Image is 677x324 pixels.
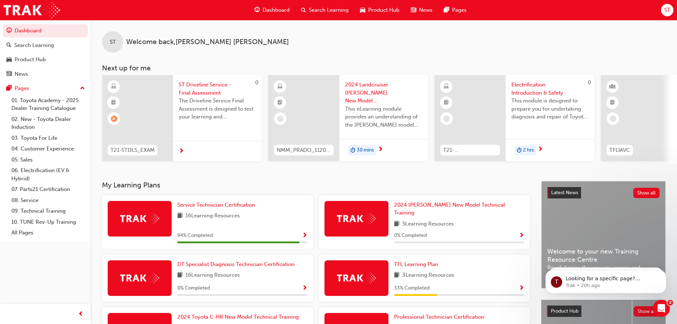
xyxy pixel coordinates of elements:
[254,6,260,15] span: guage-icon
[357,146,374,154] span: 30 mins
[511,81,589,97] span: Electrification Introduction & Safety
[177,232,213,240] span: 94 % Completed
[302,284,307,293] button: Show Progress
[3,39,88,52] a: Search Learning
[394,220,399,229] span: book-icon
[9,217,88,228] a: 10. TUNE Rev-Up Training
[452,6,467,14] span: Pages
[15,70,28,78] div: News
[511,97,589,121] span: This module is designed to prepare you for undertaking diagnosis and repair of Toyota & Lexus Ele...
[111,82,116,91] span: learningResourceType_ELEARNING-icon
[3,23,88,82] button: DashboardSearch LearningProduct HubNews
[667,300,673,306] span: 2
[91,64,677,72] h3: Next up for me
[177,284,210,292] span: 0 % Completed
[444,6,449,15] span: pages-icon
[411,6,416,15] span: news-icon
[102,181,530,189] h3: My Learning Plans
[634,306,660,317] button: Show all
[9,114,88,133] a: 02. New - Toyota Dealer Induction
[402,271,454,280] span: 3 Learning Resources
[664,6,670,14] span: ST
[3,68,88,81] a: News
[610,98,615,107] span: booktick-icon
[541,181,666,288] a: Latest NewsShow allWelcome to your new Training Resource CentreRevolutionise the way you access a...
[337,272,376,283] img: Trak
[345,81,423,105] span: 2024 Landcruiser [PERSON_NAME] New Model Mechanisms - Model Outline 1
[345,105,423,129] span: This eLearning module provides an understanding of the [PERSON_NAME] model line-up and its Katash...
[9,165,88,184] a: 06. Electrification (EV & Hybrid)
[394,314,484,320] span: Professional Technician Certification
[443,146,497,154] span: T21-FOD_HVIS_PREREQ
[519,284,524,293] button: Show Progress
[360,6,365,15] span: car-icon
[519,285,524,292] span: Show Progress
[78,310,84,319] span: prev-icon
[309,6,349,14] span: Search Learning
[9,206,88,217] a: 09. Technical Training
[249,3,295,17] a: guage-iconDashboard
[126,38,289,46] span: Welcome back , [PERSON_NAME] [PERSON_NAME]
[6,57,12,63] span: car-icon
[6,42,11,49] span: search-icon
[278,98,283,107] span: booktick-icon
[6,28,12,34] span: guage-icon
[277,116,284,122] span: learningRecordVerb_NONE-icon
[547,187,660,198] a: Latest NewsShow all
[120,213,159,224] img: Trak
[419,6,432,14] span: News
[609,146,630,154] span: TFLIAVC
[177,313,302,321] a: 2024 Toyota C-HR New Model Technical Training
[394,232,427,240] span: 0 % Completed
[9,227,88,238] a: All Pages
[302,285,307,292] span: Show Progress
[9,95,88,114] a: 01. Toyota Academy - 2025 Dealer Training Catalogue
[295,3,354,17] a: search-iconSearch Learning
[9,154,88,165] a: 05. Sales
[523,146,534,154] span: 2 hrs
[302,233,307,239] span: Show Progress
[9,133,88,144] a: 03. Toyota For Life
[551,308,579,314] span: Product Hub
[610,82,615,91] span: learningResourceType_INSTRUCTOR_LED-icon
[3,82,88,95] button: Pages
[444,98,449,107] span: booktick-icon
[350,146,355,155] span: duration-icon
[394,260,441,269] a: TFL Learning Plan
[177,260,297,269] a: DT Specialist Diagnosis Technician Certification
[302,231,307,240] button: Show Progress
[519,231,524,240] button: Show Progress
[588,79,591,86] span: 0
[6,85,12,92] span: pages-icon
[4,2,60,18] img: Trak
[255,79,258,86] span: 0
[268,75,428,161] a: NMM_PRADO_112024_MODULE_12024 Landcruiser [PERSON_NAME] New Model Mechanisms - Model Outline 1Thi...
[177,314,299,320] span: 2024 Toyota C-HR New Model Technical Training
[177,212,183,221] span: book-icon
[551,190,578,196] span: Latest News
[368,6,399,14] span: Product Hub
[3,24,88,37] a: Dashboard
[179,97,256,121] span: The Driveline Service Final Assessment is designed to test your learning and understanding of the...
[278,82,283,91] span: learningResourceType_ELEARNING-icon
[378,147,383,153] span: next-icon
[405,3,438,17] a: news-iconNews
[661,4,673,16] button: ST
[177,201,258,209] a: Service Technician Certification
[179,148,184,155] span: next-icon
[394,261,438,267] span: TFL Learning Plan
[9,143,88,154] a: 04. Customer Experience
[120,272,159,283] img: Trak
[14,41,54,49] div: Search Learning
[3,53,88,66] a: Product Hub
[110,38,116,46] span: ST
[538,147,543,153] span: next-icon
[547,306,660,317] a: Product HubShow all
[277,146,331,154] span: NMM_PRADO_112024_MODULE_1
[444,82,449,91] span: learningResourceType_ELEARNING-icon
[111,146,155,154] span: T21-STDLS_EXAM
